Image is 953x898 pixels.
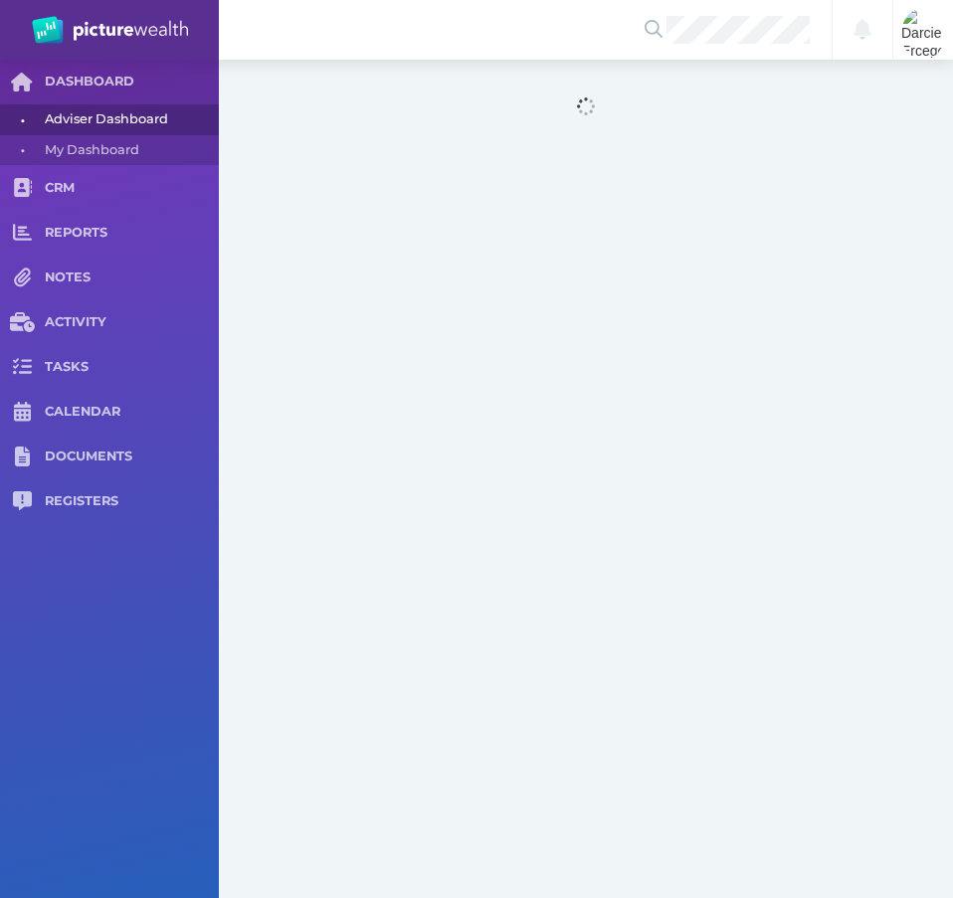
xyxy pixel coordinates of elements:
span: REPORTS [45,225,219,242]
span: NOTES [45,269,219,286]
img: PW [32,16,188,44]
span: Adviser Dashboard [45,104,212,135]
span: REGISTERS [45,493,219,510]
span: CRM [45,180,219,197]
span: DASHBOARD [45,74,219,90]
span: DOCUMENTS [45,449,219,465]
img: Darcie Ercegovich [901,8,945,60]
span: ACTIVITY [45,314,219,331]
span: CALENDAR [45,404,219,421]
span: My Dashboard [45,135,212,166]
span: TASKS [45,359,219,376]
